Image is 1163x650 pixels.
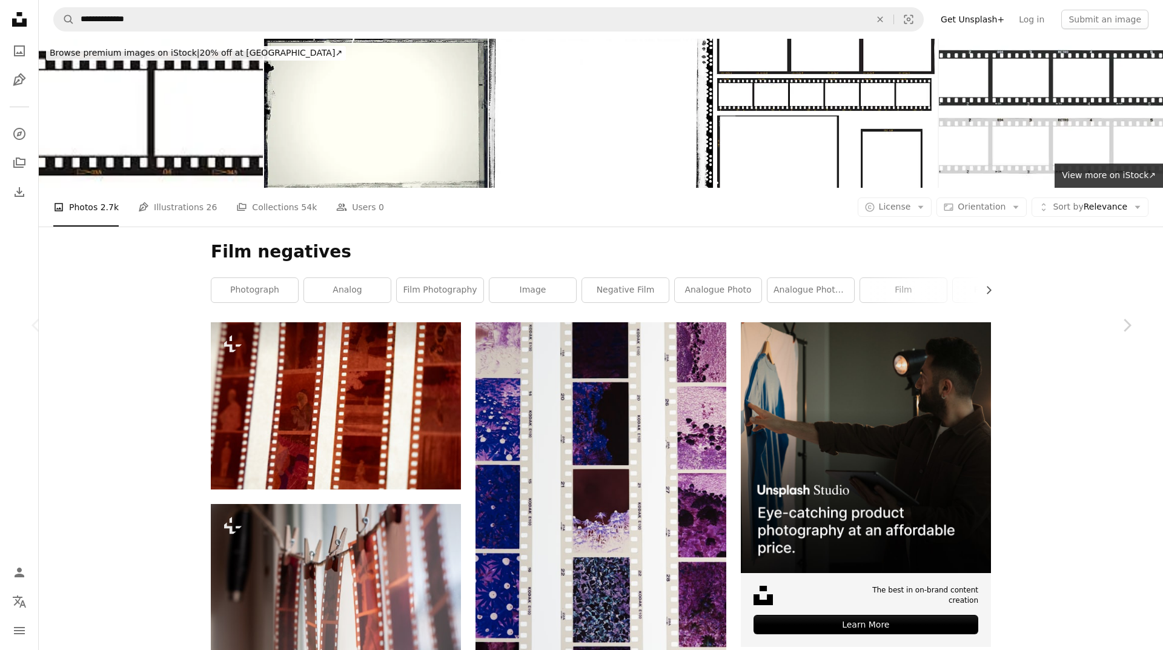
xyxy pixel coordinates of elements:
[1055,164,1163,188] a: View more on iStock↗
[978,278,991,302] button: scroll list to the right
[211,400,461,411] a: a close up of a film strip with people in it
[1090,267,1163,383] a: Next
[741,322,991,572] img: file-1715714098234-25b8b4e9d8faimage
[933,10,1012,29] a: Get Unsplash+
[767,278,854,302] a: analogue photography
[304,278,391,302] a: analog
[489,278,576,302] a: image
[211,278,298,302] a: photograph
[1061,10,1148,29] button: Submit an image
[7,122,31,146] a: Explore
[953,278,1039,302] a: film photo
[211,322,461,489] img: a close up of a film strip with people in it
[754,586,773,605] img: file-1631678316303-ed18b8b5cb9cimage
[7,39,31,63] a: Photos
[582,278,669,302] a: negative film
[7,589,31,614] button: Language
[39,39,353,68] a: Browse premium images on iStock|20% off at [GEOGRAPHIC_DATA]↗
[936,197,1027,217] button: Orientation
[1053,202,1083,211] span: Sort by
[211,241,991,263] h1: Film negatives
[336,188,384,227] a: Users 0
[858,197,932,217] button: License
[1012,10,1052,29] a: Log in
[39,39,263,188] img: Contact Sheet
[939,39,1163,188] img: film strip template with frames, empty black and white 135 type (35mm) in negative and positive i...
[475,492,726,503] a: purple and white flower field
[264,39,488,188] img: Grunge film frame
[894,8,923,31] button: Visual search
[1062,170,1156,180] span: View more on iStock ↗
[397,278,483,302] a: film photography
[207,201,217,214] span: 26
[754,615,978,634] div: Learn More
[138,188,217,227] a: Illustrations 26
[53,7,924,32] form: Find visuals sitewide
[379,201,384,214] span: 0
[7,68,31,92] a: Illustrations
[7,180,31,204] a: Download History
[489,39,713,188] img: Film Rebate (HI-RES)
[879,202,911,211] span: License
[958,202,1006,211] span: Orientation
[841,585,978,606] span: The best in on-brand content creation
[50,48,199,58] span: Browse premium images on iStock |
[54,8,75,31] button: Search Unsplash
[1053,201,1127,213] span: Relevance
[236,188,317,227] a: Collections 54k
[50,48,342,58] span: 20% off at [GEOGRAPHIC_DATA] ↗
[301,201,317,214] span: 54k
[7,560,31,585] a: Log in / Sign up
[860,278,947,302] a: film
[1032,197,1148,217] button: Sort byRelevance
[714,39,938,188] img: Transparency and Film Frames
[7,618,31,643] button: Menu
[7,151,31,175] a: Collections
[675,278,761,302] a: analogue photo
[741,322,991,647] a: The best in on-brand content creationLearn More
[867,8,893,31] button: Clear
